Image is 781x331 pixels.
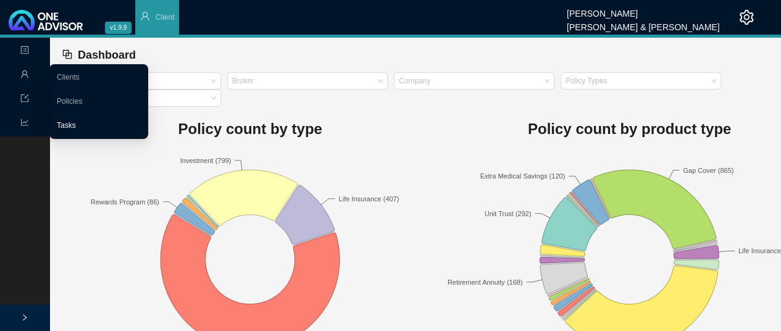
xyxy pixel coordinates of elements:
a: Tasks [57,121,76,130]
text: Life Insurance (407) [339,195,399,203]
span: setting [739,10,754,25]
div: [PERSON_NAME] [567,3,719,17]
h1: Policy count by type [61,117,440,141]
img: 2df55531c6924b55f21c4cf5d4484680-logo-light.svg [9,10,83,30]
span: v1.9.9 [105,22,132,34]
span: user [140,11,150,21]
text: Extra Medical Savings (120) [480,172,566,180]
text: Investment (799) [180,157,232,164]
span: block [62,49,73,60]
a: Policies [57,97,82,106]
span: user [20,65,29,86]
span: Dashboard [78,49,136,61]
text: Gap Cover (865) [683,167,734,174]
div: [PERSON_NAME] & [PERSON_NAME] [567,17,719,30]
span: line-chart [20,113,29,135]
span: Client [156,13,175,22]
span: profile [20,41,29,62]
text: Retirement Annuity (168) [448,279,523,286]
text: Rewards Program (86) [91,198,159,206]
span: import [20,89,29,111]
span: right [21,314,28,321]
a: Clients [57,73,80,82]
text: Unit Trust (292) [485,210,532,217]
